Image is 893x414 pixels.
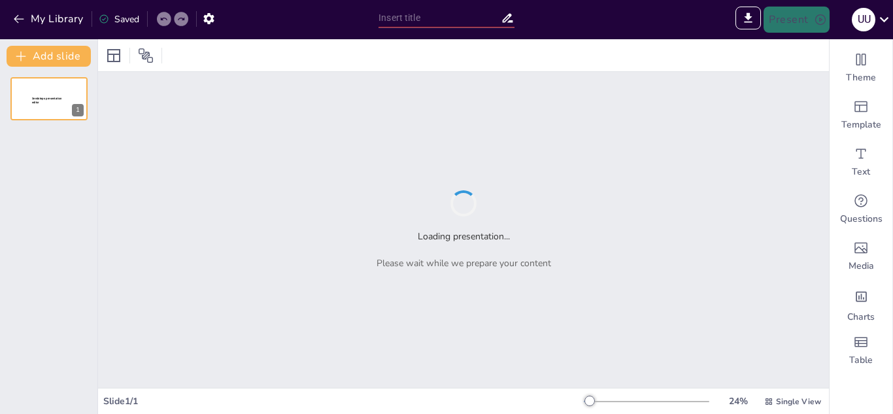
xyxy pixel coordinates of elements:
[849,354,873,367] span: Table
[830,186,892,233] div: Get real-time input from your audience
[852,8,875,31] div: U u
[10,9,89,29] button: My Library
[830,233,892,280] div: Add images, graphics, shapes or video
[852,165,870,179] span: Text
[841,118,881,131] span: Template
[377,256,551,270] p: Please wait while we prepare your content
[840,213,883,226] span: Questions
[735,7,761,33] span: Export to PowerPoint
[103,45,124,66] div: Layout
[852,7,875,33] button: U u
[849,260,874,273] span: Media
[776,396,821,407] span: Single View
[847,311,875,324] span: Charts
[103,394,584,408] div: Slide 1 / 1
[846,71,876,84] span: Theme
[830,327,892,374] div: Add a table
[418,230,510,243] h2: Loading presentation...
[32,97,62,104] span: Sendsteps presentation editor
[10,77,88,120] div: 1
[830,139,892,186] div: Add text boxes
[830,44,892,92] div: Change the overall theme
[99,12,139,26] div: Saved
[722,394,754,408] div: 24 %
[7,46,91,67] button: Add slide
[72,104,84,116] div: 1
[138,48,154,63] span: Position
[830,92,892,139] div: Add ready made slides
[379,9,501,27] input: Insert title
[830,280,892,327] div: Add charts and graphs
[764,7,829,33] button: Present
